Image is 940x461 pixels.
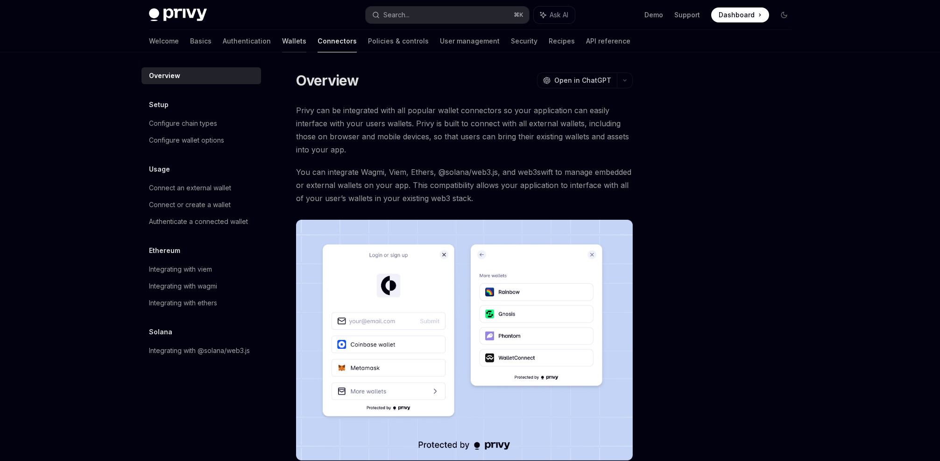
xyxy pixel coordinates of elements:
a: Overview [141,67,261,84]
a: Configure wallet options [141,132,261,149]
a: API reference [586,30,630,52]
div: Integrating with ethers [149,297,217,309]
div: Search... [383,9,410,21]
button: Open in ChatGPT [537,72,617,88]
a: Configure chain types [141,115,261,132]
a: Authentication [223,30,271,52]
div: Connect or create a wallet [149,199,231,210]
a: Basics [190,30,212,52]
a: Connect an external wallet [141,180,261,196]
span: Ask AI [550,10,568,20]
button: Toggle dark mode [777,7,792,22]
a: Authenticate a connected wallet [141,213,261,230]
a: Demo [644,10,663,20]
span: ⌘ K [514,11,523,19]
a: Connectors [318,30,357,52]
div: Configure wallet options [149,135,224,146]
button: Search...⌘K [366,7,529,23]
div: Configure chain types [149,118,217,129]
a: User management [440,30,500,52]
a: Welcome [149,30,179,52]
span: Open in ChatGPT [554,76,611,85]
div: Authenticate a connected wallet [149,216,248,227]
img: Connectors3 [296,220,633,461]
span: Privy can be integrated with all popular wallet connectors so your application can easily interfa... [296,104,633,156]
h5: Setup [149,99,169,110]
a: Integrating with viem [141,261,261,278]
h5: Ethereum [149,245,180,256]
div: Integrating with wagmi [149,281,217,292]
h5: Usage [149,164,170,175]
span: Dashboard [719,10,755,20]
a: Wallets [282,30,306,52]
a: Dashboard [711,7,769,22]
h5: Solana [149,326,172,338]
a: Security [511,30,537,52]
button: Ask AI [534,7,575,23]
a: Integrating with @solana/web3.js [141,342,261,359]
a: Recipes [549,30,575,52]
a: Integrating with wagmi [141,278,261,295]
span: You can integrate Wagmi, Viem, Ethers, @solana/web3.js, and web3swift to manage embedded or exter... [296,166,633,205]
a: Policies & controls [368,30,429,52]
div: Overview [149,70,180,81]
h1: Overview [296,72,359,89]
div: Integrating with @solana/web3.js [149,345,250,356]
div: Integrating with viem [149,264,212,275]
img: dark logo [149,8,207,22]
a: Integrating with ethers [141,295,261,311]
div: Connect an external wallet [149,182,231,194]
a: Connect or create a wallet [141,196,261,213]
a: Support [674,10,700,20]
